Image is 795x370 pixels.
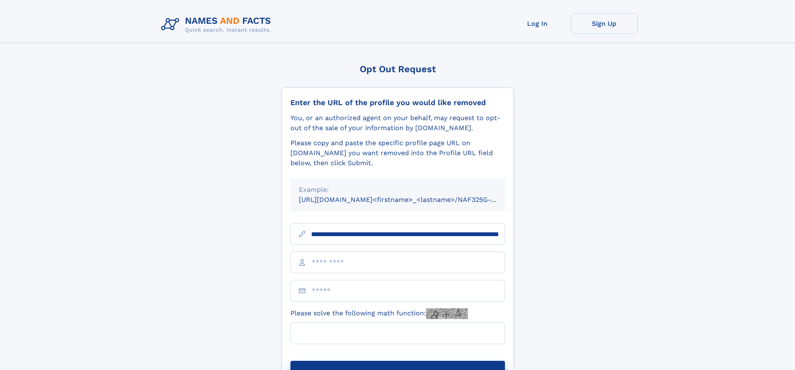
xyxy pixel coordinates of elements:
[282,64,514,74] div: Opt Out Request
[571,13,638,34] a: Sign Up
[290,138,505,168] div: Please copy and paste the specific profile page URL on [DOMAIN_NAME] you want removed into the Pr...
[290,98,505,107] div: Enter the URL of the profile you would like removed
[158,13,278,36] img: Logo Names and Facts
[299,185,497,195] div: Example:
[299,196,521,204] small: [URL][DOMAIN_NAME]<firstname>_<lastname>/NAF325G-xxxxxxxx
[504,13,571,34] a: Log In
[290,113,505,133] div: You, or an authorized agent on your behalf, may request to opt-out of the sale of your informatio...
[290,308,468,319] label: Please solve the following math function:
